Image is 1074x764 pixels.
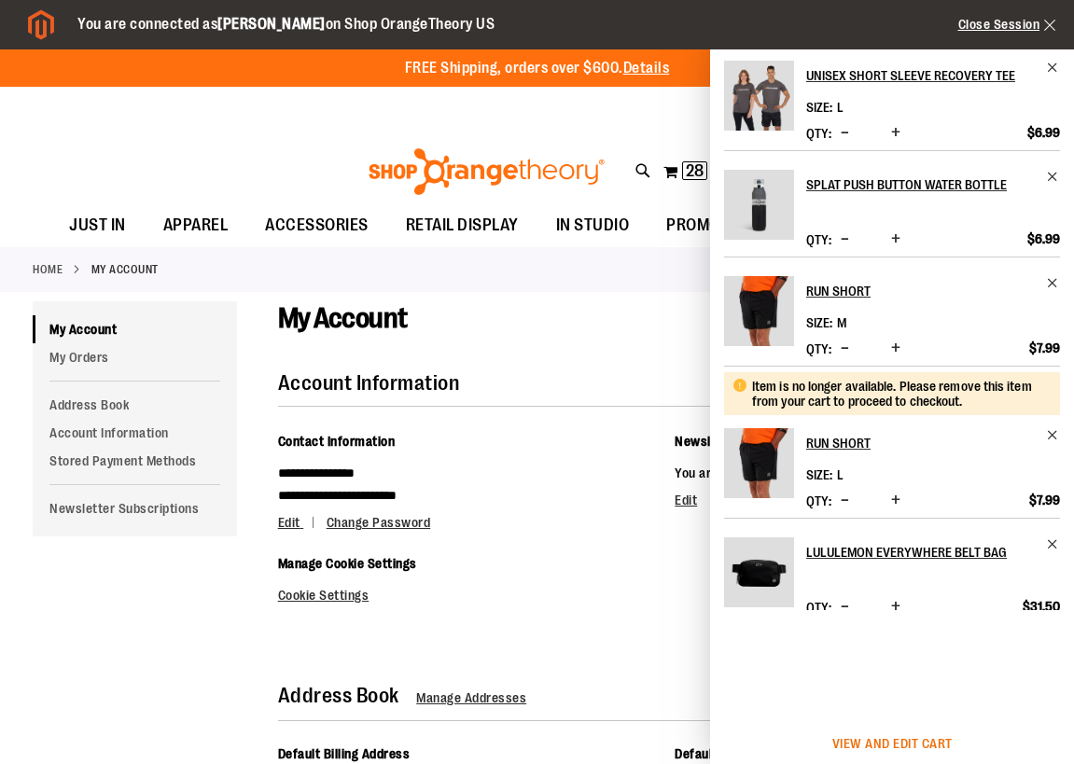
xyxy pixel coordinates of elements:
[675,462,1041,484] p: You aren't subscribed to our newsletter.
[886,230,905,249] button: Increase product quantity
[724,276,794,358] a: Run Short
[666,204,720,246] span: PROMO
[832,736,953,751] a: View and edit cart
[1046,276,1060,290] a: Remove item
[327,515,431,530] a: Change Password
[77,16,495,33] span: You are connected as on Shop OrangeTheory US
[806,61,1060,90] a: Unisex Short Sleeve Recovery Tee
[724,366,1060,518] li: Product
[724,428,794,498] img: Run Short
[886,340,905,358] button: Increase product quantity
[675,746,821,761] span: Default Shipping Address
[806,170,1035,200] h2: Splat Push Button Water Bottle
[806,428,1035,458] h2: Run Short
[806,61,1035,90] h2: Unisex Short Sleeve Recovery Tee
[406,204,519,246] span: RETAIL DISPLAY
[28,9,54,40] img: Magento
[724,170,794,252] a: Splat Push Button Water Bottle
[278,588,370,603] a: Cookie Settings
[836,492,854,510] button: Decrease product quantity
[33,447,237,475] a: Stored Payment Methods
[265,204,369,246] span: ACCESSORIES
[886,598,905,617] button: Increase product quantity
[724,257,1060,366] li: Product
[806,276,1060,306] a: Run Short
[163,204,229,246] span: APPAREL
[724,150,1060,257] li: Product
[837,467,844,482] span: L
[724,537,794,607] img: lululemon Everywhere Belt Bag
[366,148,607,195] img: Shop Orangetheory
[886,124,905,143] button: Increase product quantity
[278,515,300,530] span: Edit
[556,204,630,246] span: IN STUDIO
[278,515,324,530] a: Edit
[69,204,126,246] span: JUST IN
[806,276,1035,306] h2: Run Short
[806,315,832,330] dt: Size
[1046,170,1060,184] a: Remove item
[33,261,63,278] a: Home
[724,537,794,619] a: lululemon Everywhere Belt Bag
[836,598,854,617] button: Decrease product quantity
[33,391,237,419] a: Address Book
[724,61,794,143] a: Unisex Short Sleeve Recovery Tee
[675,493,697,507] a: Edit
[278,434,396,449] span: Contact Information
[806,600,831,615] label: Qty
[724,61,1060,150] li: Product
[752,379,1046,409] div: Item is no longer available. Please remove this item from your cart to proceed to checkout.
[33,494,237,522] a: Newsletter Subscriptions
[1046,537,1060,551] a: Remove item
[806,493,831,508] label: Qty
[724,61,794,131] img: Unisex Short Sleeve Recovery Tee
[836,340,854,358] button: Decrease product quantity
[686,161,704,180] span: 28
[806,100,832,115] dt: Size
[1046,61,1060,75] a: Remove item
[886,492,905,510] button: Increase product quantity
[806,537,1060,567] a: lululemon Everywhere Belt Bag
[1046,428,1060,442] a: Remove item
[806,537,1035,567] h2: lululemon Everywhere Belt Bag
[246,204,387,247] a: ACCESSORIES
[806,341,831,356] label: Qty
[1027,124,1060,141] span: $6.99
[806,467,832,482] dt: Size
[1029,340,1060,356] span: $7.99
[416,690,526,705] a: Manage Addresses
[278,684,399,707] strong: Address Book
[91,261,159,278] strong: My Account
[806,170,1060,200] a: Splat Push Button Water Bottle
[958,17,1056,32] a: Close Session
[278,556,417,571] span: Manage Cookie Settings
[837,100,844,115] span: L
[145,204,247,247] a: APPAREL
[806,232,831,247] label: Qty
[724,276,794,346] img: Run Short
[836,124,854,143] button: Decrease product quantity
[50,204,145,247] a: JUST IN
[836,230,854,249] button: Decrease product quantity
[648,204,739,247] a: PROMO
[1029,492,1060,508] span: $7.99
[724,170,794,240] img: Splat Push Button Water Bottle
[837,315,846,330] span: M
[724,518,1060,624] li: Product
[675,434,747,449] span: Newsletters
[724,428,794,510] a: Run Short
[33,343,237,371] a: My Orders
[33,315,237,343] a: My Account
[537,204,649,247] a: IN STUDIO
[405,58,670,79] p: FREE Shipping, orders over $600.
[1023,598,1060,615] span: $31.50
[278,302,408,334] span: My Account
[278,746,411,761] span: Default Billing Address
[806,126,831,141] label: Qty
[1027,230,1060,247] span: $6.99
[278,371,460,395] strong: Account Information
[33,419,237,447] a: Account Information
